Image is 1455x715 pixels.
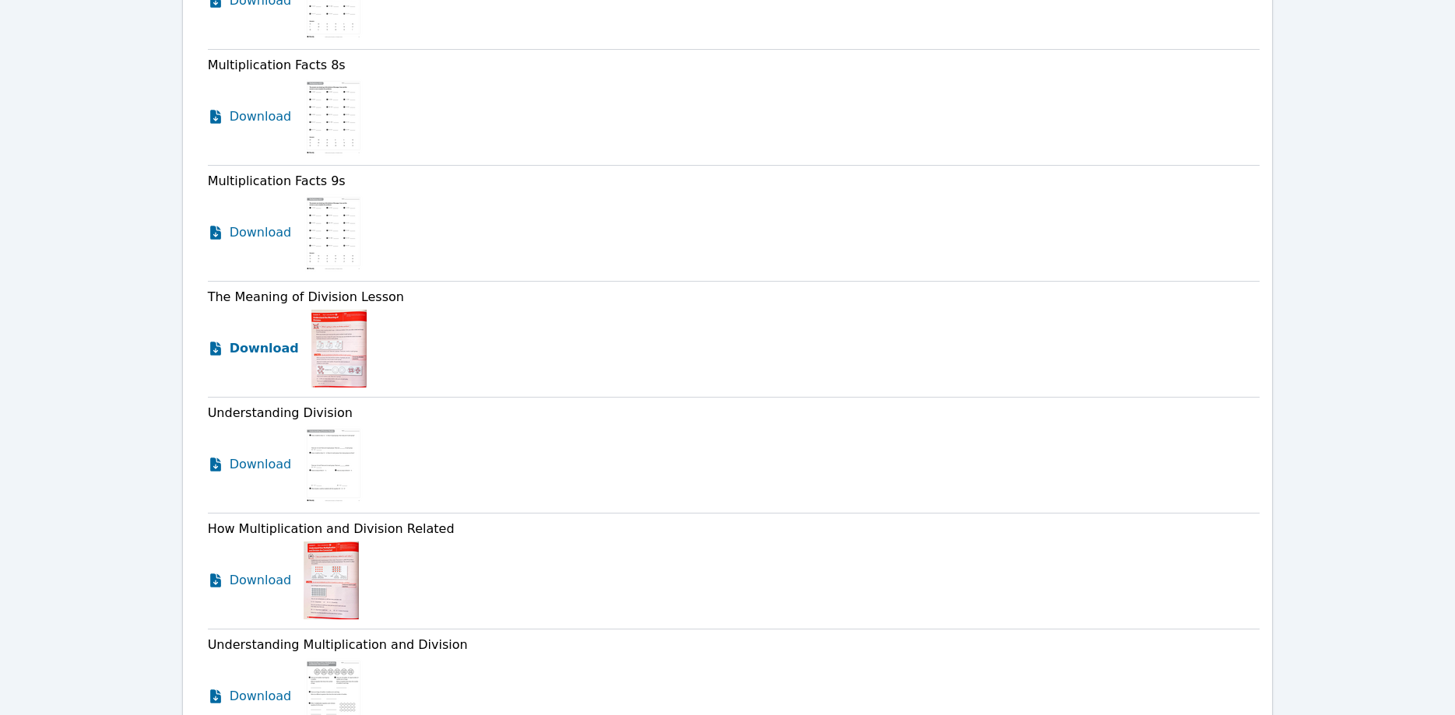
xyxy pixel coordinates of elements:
span: Understanding Multiplication and Division [208,637,468,652]
img: How Multiplication and Division Related [304,542,359,619]
span: Multiplication Facts 9s [208,173,346,188]
span: Download [230,687,292,706]
span: Multiplication Facts 8s [208,58,346,72]
span: The Meaning of Division Lesson [208,289,404,304]
img: The Meaning of Division Lesson [311,310,367,387]
span: How Multiplication and Division Related [208,521,455,536]
a: Download [208,310,299,387]
img: Multiplication Facts 9s [304,194,364,272]
span: Download [230,571,292,590]
img: Understanding Division [304,426,364,503]
img: Multiplication Facts 8s [304,78,364,156]
span: Download [230,223,292,242]
a: Download [208,426,292,503]
span: Download [230,455,292,474]
span: Download [230,107,292,126]
span: Download [230,339,299,358]
a: Download [208,194,292,272]
span: Understanding Division [208,405,353,420]
a: Download [208,542,292,619]
a: Download [208,78,292,156]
